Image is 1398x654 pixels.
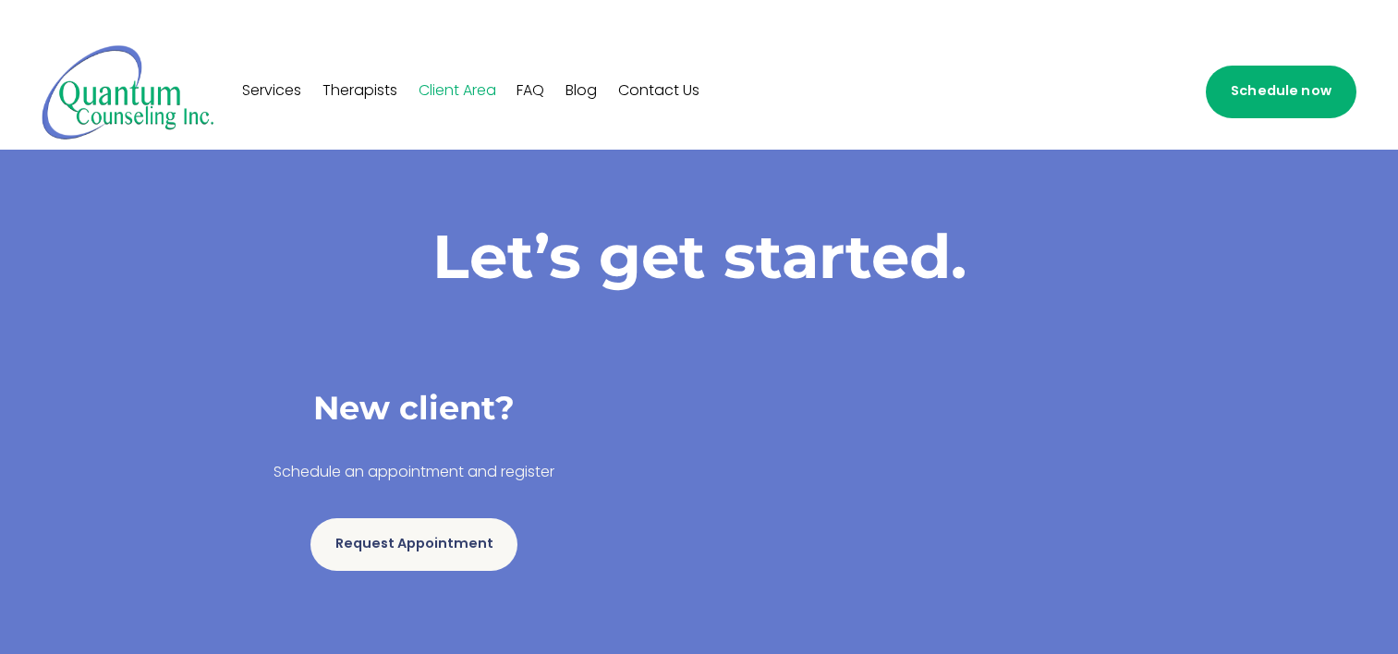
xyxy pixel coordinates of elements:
a: Client Area [419,77,496,106]
a: Schedule now [1206,66,1355,118]
a: Therapists [322,77,397,106]
img: Quantum Counseling Inc. | Change starts here. [42,43,214,140]
h3: New client? [145,387,684,430]
a: info@quantumcounselinginc.com [1149,81,1169,102]
a: Services [242,77,301,106]
a: LinkedIn [1110,81,1130,102]
a: Request Appointment [310,518,517,571]
a: Facebook [1032,81,1052,102]
a: Instagram [1071,81,1091,102]
a: Contact Us [618,77,699,106]
a: Blog [565,77,597,106]
p: Schedule an appointment and register [145,460,684,487]
a: FAQ [517,77,544,106]
h1: Let’s get started. [145,219,1254,293]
